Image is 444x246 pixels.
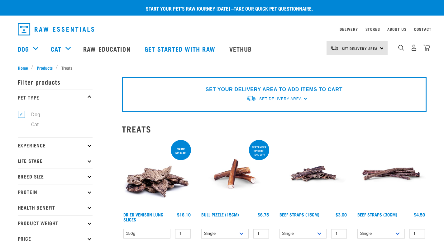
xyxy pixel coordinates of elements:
input: 1 [253,229,269,239]
a: Dried Venison Lung Slices [123,213,163,220]
span: Set Delivery Area [342,47,378,49]
a: Bull Pizzle (15cm) [201,213,239,216]
img: Bull Pizzle [200,139,270,209]
p: Life Stage [18,153,93,169]
p: Pet Type [18,90,93,105]
label: Dog [21,111,43,118]
nav: breadcrumbs [18,64,427,71]
h2: Treats [122,124,427,134]
a: Get started with Raw [138,36,223,61]
a: Products [33,64,56,71]
input: 1 [409,229,425,239]
p: Breed Size [18,169,93,184]
a: Delivery [340,28,358,30]
img: van-moving.png [330,45,339,51]
span: Products [37,64,53,71]
input: 1 [331,229,347,239]
a: take our quick pet questionnaire. [234,7,313,10]
p: Protein [18,184,93,200]
a: Stores [365,28,380,30]
img: Raw Essentials Beef Straps 15cm 6 Pack [278,139,349,209]
div: $4.50 [414,212,425,217]
img: home-icon@2x.png [423,44,430,51]
img: home-icon-1@2x.png [398,45,404,51]
a: About Us [387,28,406,30]
p: Filter products [18,74,93,90]
span: Set Delivery Area [259,97,302,101]
a: Beef Straps (15cm) [279,213,319,216]
div: September special! 10% off! [249,142,269,159]
img: Raw Essentials Logo [18,23,94,35]
img: user.png [411,44,417,51]
p: Product Weight [18,215,93,231]
div: $16.10 [177,212,191,217]
div: $6.75 [258,212,269,217]
a: Beef Straps (30cm) [357,213,397,216]
p: Experience [18,137,93,153]
a: Dog [18,44,29,53]
nav: dropdown navigation [13,21,432,38]
a: Raw Education [77,36,138,61]
p: Health Benefit [18,200,93,215]
img: 1304 Venison Lung Slices 01 [122,139,193,209]
img: van-moving.png [246,95,256,102]
a: Home [18,64,31,71]
img: Raw Essentials Beef Straps 6 Pack [356,139,427,209]
a: Contact [414,28,432,30]
label: Cat [21,121,41,128]
p: SET YOUR DELIVERY AREA TO ADD ITEMS TO CART [206,86,342,93]
a: Vethub [223,36,260,61]
input: 1 [175,229,191,239]
a: Cat [51,44,61,53]
span: Home [18,64,28,71]
div: $3.00 [336,212,347,217]
div: ONLINE SPECIAL! [171,144,191,157]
